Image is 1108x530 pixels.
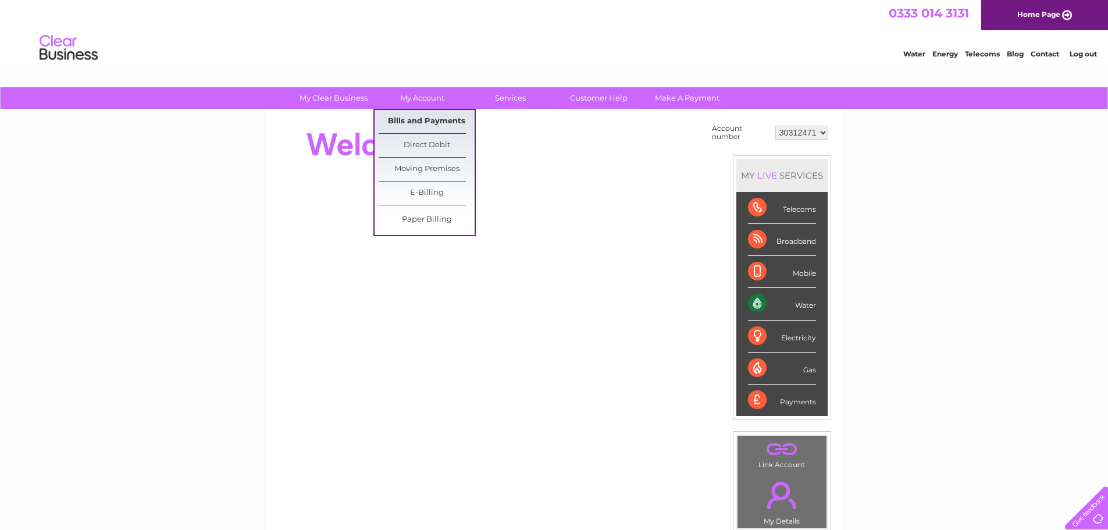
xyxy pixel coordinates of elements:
div: Gas [748,353,816,385]
a: . [740,439,824,459]
a: Customer Help [551,87,647,109]
div: MY SERVICES [736,159,828,192]
a: 0333 014 3131 [889,6,969,20]
div: Broadband [748,224,816,256]
div: Water [748,288,816,320]
div: Payments [748,385,816,416]
img: logo.png [39,30,98,66]
a: Direct Debit [379,134,475,157]
a: Energy [932,49,958,58]
div: Clear Business is a trading name of Verastar Limited (registered in [GEOGRAPHIC_DATA] No. 3667643... [280,6,829,56]
td: Link Account [737,435,827,472]
div: Mobile [748,256,816,288]
a: Water [903,49,925,58]
td: Account number [709,122,772,144]
a: . [740,475,824,515]
a: My Account [374,87,470,109]
div: Telecoms [748,192,816,224]
a: Moving Premises [379,158,475,181]
a: Log out [1070,49,1097,58]
div: Electricity [748,321,816,353]
a: My Clear Business [286,87,382,109]
a: Services [462,87,558,109]
a: Paper Billing [379,208,475,232]
td: My Details [737,472,827,529]
a: Make A Payment [639,87,735,109]
div: LIVE [755,170,779,181]
a: Blog [1007,49,1024,58]
a: Contact [1031,49,1059,58]
a: Bills and Payments [379,110,475,133]
a: Telecoms [965,49,1000,58]
a: E-Billing [379,182,475,205]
